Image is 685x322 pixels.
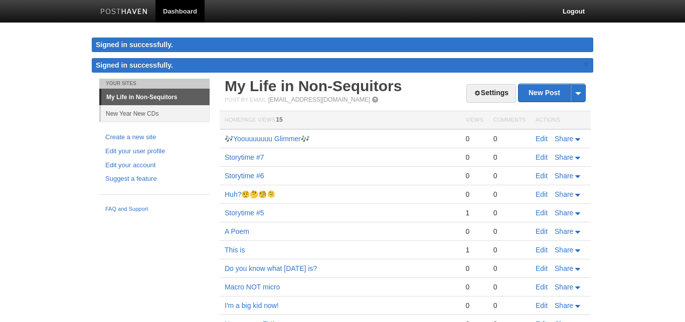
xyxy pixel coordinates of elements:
div: 0 [465,190,483,199]
span: Post by Email [225,97,266,103]
a: Do you know what [DATE] is? [225,264,317,272]
a: This is [225,246,245,254]
a: Macro NOT micro [225,283,280,291]
div: 0 [493,153,526,162]
span: Share [555,209,573,217]
div: 0 [465,227,483,236]
a: Edit your user profile [105,146,204,157]
span: Share [555,301,573,309]
a: Storytime #6 [225,172,264,180]
a: Edit your account [105,160,204,171]
div: 0 [465,134,483,143]
a: Edit [536,283,548,291]
a: My Life in Non-Sequitors [225,78,402,94]
a: Edit [536,301,548,309]
span: Share [555,190,573,198]
span: Share [555,227,573,235]
a: Create a new site [105,132,204,143]
li: Your Sites [99,79,210,89]
a: A Poem [225,227,249,235]
div: 0 [493,208,526,217]
div: 0 [465,264,483,273]
div: 0 [493,301,526,310]
a: Settings [466,84,516,103]
img: Posthaven-bar [100,9,148,16]
div: 0 [493,227,526,236]
a: Suggest a feature [105,174,204,184]
div: 1 [465,208,483,217]
a: Edit [536,190,548,198]
div: 0 [493,245,526,254]
div: 0 [465,301,483,310]
span: Share [555,264,573,272]
a: Huh?🤨🤔🧐🫠 [225,190,275,198]
a: 🎶Yoouuuuuuu Glimmer🎶 [225,135,309,143]
div: 0 [493,264,526,273]
a: New Post [519,84,585,102]
span: Share [555,283,573,291]
a: My Life in Non-Sequitors [101,89,210,105]
a: Edit [536,209,548,217]
th: Homepage Views [220,111,460,130]
a: Edit [536,135,548,143]
a: Storytime #7 [225,153,264,161]
th: Actions [531,111,591,130]
a: FAQ and Support [105,205,204,214]
div: 0 [493,190,526,199]
a: [EMAIL_ADDRESS][DOMAIN_NAME] [268,96,370,103]
a: Edit [536,172,548,180]
th: Comments [488,111,531,130]
a: Edit [536,264,548,272]
a: Edit [536,246,548,254]
div: 0 [465,282,483,291]
a: Storytime #5 [225,209,264,217]
div: 0 [465,153,483,162]
span: Share [555,246,573,254]
a: Edit [536,153,548,161]
div: Signed in successfully. [92,38,593,52]
div: 0 [493,134,526,143]
span: 15 [276,116,282,123]
div: 0 [493,171,526,180]
span: Signed in successfully. [96,61,173,69]
div: 0 [465,171,483,180]
span: Share [555,153,573,161]
a: × [582,58,591,71]
a: I'm a big kid now! [225,301,279,309]
div: 1 [465,245,483,254]
th: Views [460,111,488,130]
span: Share [555,135,573,143]
a: New Year New CDs [101,105,210,122]
a: Edit [536,227,548,235]
span: Share [555,172,573,180]
div: 0 [493,282,526,291]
